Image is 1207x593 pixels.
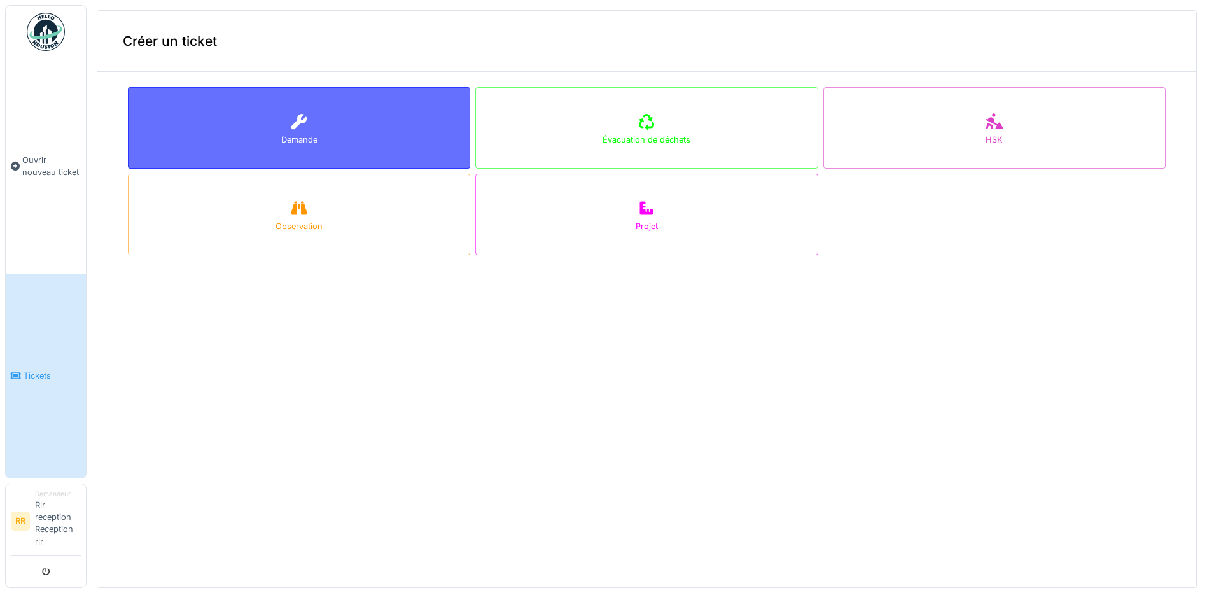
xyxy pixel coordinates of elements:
[636,220,658,232] div: Projet
[6,274,86,477] a: Tickets
[6,58,86,274] a: Ouvrir nouveau ticket
[986,134,1003,146] div: HSK
[11,512,30,531] li: RR
[35,489,81,553] li: Rlr reception Reception rlr
[35,489,81,499] div: Demandeur
[97,11,1196,72] div: Créer un ticket
[281,134,317,146] div: Demande
[22,154,81,178] span: Ouvrir nouveau ticket
[11,489,81,556] a: RR DemandeurRlr reception Reception rlr
[276,220,323,232] div: Observation
[24,370,81,382] span: Tickets
[27,13,65,51] img: Badge_color-CXgf-gQk.svg
[603,134,690,146] div: Évacuation de déchets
